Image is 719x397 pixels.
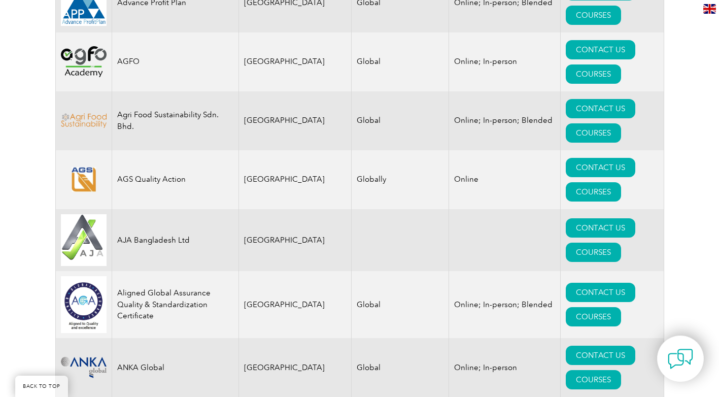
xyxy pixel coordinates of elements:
a: COURSES [566,6,621,25]
td: Online; In-person [449,338,561,397]
a: CONTACT US [566,40,635,59]
a: COURSES [566,64,621,84]
td: Online; In-person; Blended [449,91,561,150]
td: Global [352,338,449,397]
a: COURSES [566,182,621,202]
a: CONTACT US [566,346,635,365]
img: contact-chat.png [668,346,693,372]
td: Online; In-person; Blended [449,271,561,338]
td: Global [352,271,449,338]
img: c09c33f4-f3a0-ea11-a812-000d3ae11abd-logo.png [61,357,107,378]
td: ANKA Global [112,338,238,397]
td: [GEOGRAPHIC_DATA] [238,150,352,209]
td: Online [449,150,561,209]
td: [GEOGRAPHIC_DATA] [238,271,352,338]
a: CONTACT US [566,158,635,177]
a: COURSES [566,307,621,326]
a: COURSES [566,370,621,389]
img: 2d900779-188b-ea11-a811-000d3ae11abd-logo.png [61,46,107,77]
td: [GEOGRAPHIC_DATA] [238,32,352,91]
a: CONTACT US [566,218,635,238]
img: en [703,4,716,14]
td: Aligned Global Assurance Quality & Standardization Certificate [112,271,238,338]
img: 049e7a12-d1a0-ee11-be37-00224893a058-logo.jpg [61,276,107,333]
td: Global [352,32,449,91]
a: CONTACT US [566,283,635,302]
a: COURSES [566,123,621,143]
td: Agri Food Sustainability Sdn. Bhd. [112,91,238,150]
a: COURSES [566,243,621,262]
a: BACK TO TOP [15,376,68,397]
td: AGFO [112,32,238,91]
td: AJA Bangladesh Ltd [112,209,238,272]
img: e8128bb3-5a91-eb11-b1ac-002248146a66-logo.png [61,167,107,192]
td: [GEOGRAPHIC_DATA] [238,209,352,272]
img: e9ac0e2b-848c-ef11-8a6a-00224810d884-logo.jpg [61,214,107,267]
td: [GEOGRAPHIC_DATA] [238,338,352,397]
a: CONTACT US [566,99,635,118]
td: Global [352,91,449,150]
td: Online; In-person [449,32,561,91]
img: f9836cf2-be2c-ed11-9db1-00224814fd52-logo.png [61,113,107,128]
td: Globally [352,150,449,209]
td: AGS Quality Action [112,150,238,209]
td: [GEOGRAPHIC_DATA] [238,91,352,150]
